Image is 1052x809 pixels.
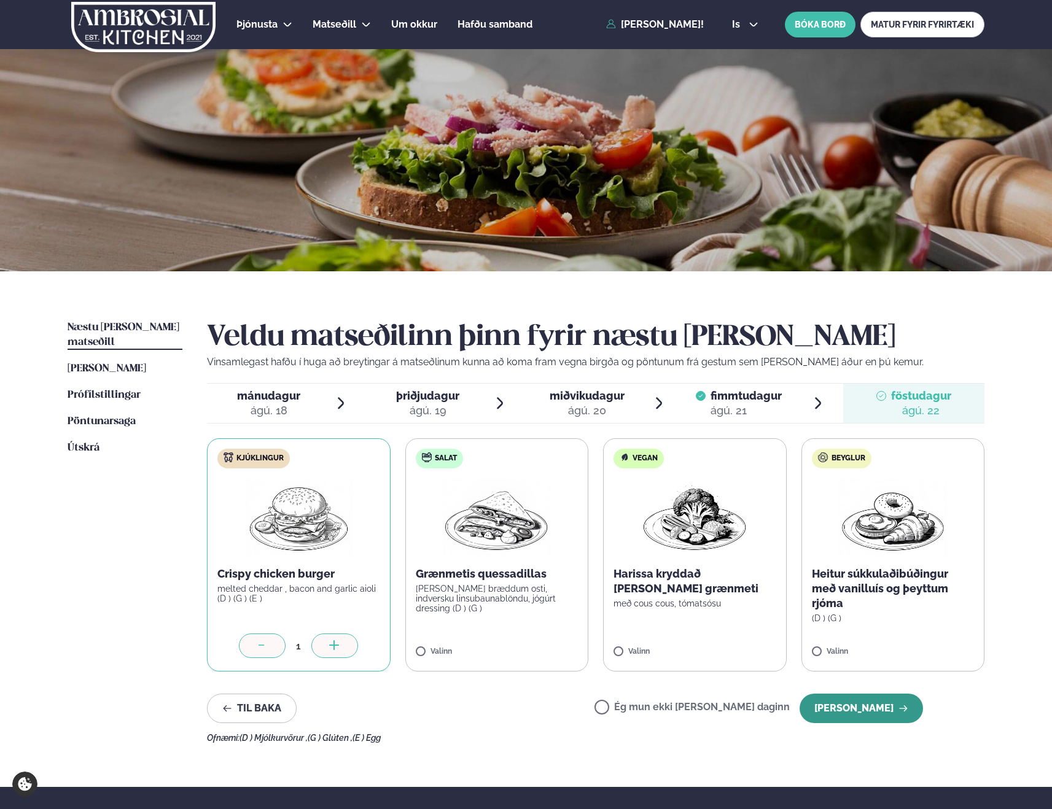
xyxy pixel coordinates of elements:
img: salad.svg [422,452,432,462]
span: Um okkur [391,18,437,30]
div: ágú. 22 [891,403,951,418]
span: Pöntunarsaga [68,416,136,427]
img: Vegan.png [641,478,749,557]
span: is [732,20,744,29]
p: Harissa kryddað [PERSON_NAME] grænmeti [614,567,776,596]
a: [PERSON_NAME]! [606,19,704,30]
span: þriðjudagur [396,389,459,402]
a: Um okkur [391,17,437,32]
div: ágú. 20 [550,403,625,418]
span: Vegan [633,454,658,463]
a: Prófílstillingar [68,388,141,403]
p: með cous cous, tómatsósu [614,598,776,608]
img: Vegan.svg [620,452,629,462]
p: Vinsamlegast hafðu í huga að breytingar á matseðlinum kunna að koma fram vegna birgða og pöntunum... [207,355,984,370]
a: Hafðu samband [458,17,532,32]
a: Cookie settings [12,772,37,797]
a: Útskrá [68,441,99,455]
span: Beyglur [832,454,865,463]
span: (D ) Mjólkurvörur , [240,733,308,743]
div: ágú. 21 [711,403,782,418]
span: Prófílstillingar [68,390,141,400]
p: [PERSON_NAME] bræddum osti, indversku linsubaunablöndu, jógúrt dressing (D ) (G ) [416,584,579,613]
button: BÓKA BORÐ [785,12,855,37]
a: MATUR FYRIR FYRIRTÆKI [860,12,984,37]
img: logo [70,2,217,52]
span: Útskrá [68,443,99,453]
a: Þjónusta [236,17,278,32]
span: (E ) Egg [353,733,381,743]
img: Hamburger.png [244,478,353,557]
p: Crispy chicken burger [217,567,380,581]
img: Croissant.png [839,478,947,557]
div: Ofnæmi: [207,733,984,743]
div: 1 [286,639,311,653]
span: Salat [435,454,457,463]
img: chicken.svg [224,452,233,462]
span: Hafðu samband [458,18,532,30]
span: (G ) Glúten , [308,733,353,743]
p: (D ) (G ) [812,613,975,623]
div: ágú. 18 [237,403,300,418]
div: ágú. 19 [396,403,459,418]
p: melted cheddar , bacon and garlic aioli (D ) (G ) (E ) [217,584,380,603]
p: Grænmetis quessadillas [416,567,579,581]
span: Matseðill [313,18,356,30]
button: [PERSON_NAME] [800,694,923,723]
button: is [722,20,768,29]
h2: Veldu matseðilinn þinn fyrir næstu [PERSON_NAME] [207,320,984,355]
img: bagle-new-16px.svg [818,452,828,462]
span: Þjónusta [236,18,278,30]
span: Næstu [PERSON_NAME] matseðill [68,322,179,347]
span: föstudagur [891,389,951,402]
span: Kjúklingur [236,454,284,463]
p: Heitur súkkulaðibúðingur með vanilluís og þeyttum rjóma [812,567,975,611]
span: fimmtudagur [711,389,782,402]
a: Matseðill [313,17,356,32]
span: mánudagur [237,389,300,402]
a: Næstu [PERSON_NAME] matseðill [68,320,182,350]
a: [PERSON_NAME] [68,362,146,376]
button: Til baka [207,694,297,723]
img: Quesadilla.png [443,478,551,557]
a: Pöntunarsaga [68,414,136,429]
span: miðvikudagur [550,389,625,402]
span: [PERSON_NAME] [68,363,146,374]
